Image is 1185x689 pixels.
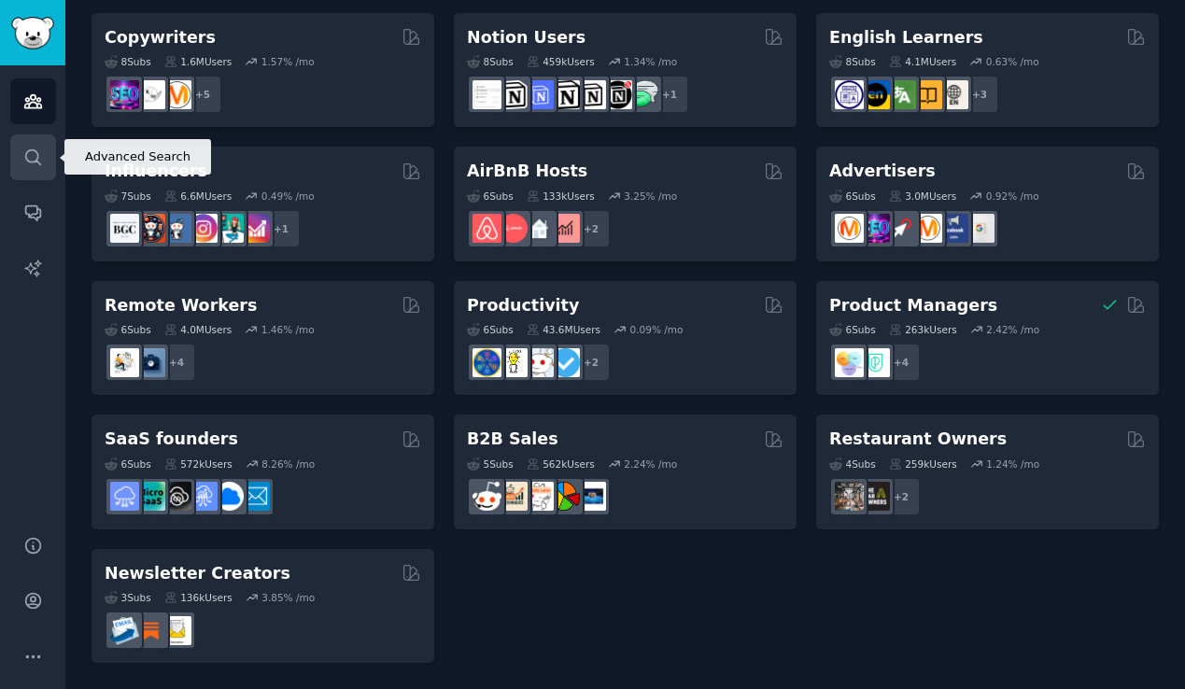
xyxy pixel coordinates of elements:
[829,428,1007,451] h2: Restaurant Owners
[861,482,890,511] img: BarOwners
[261,55,315,68] div: 1.57 % /mo
[525,214,554,243] img: rentalproperties
[551,80,580,109] img: NotionGeeks
[861,214,890,243] img: SEO
[577,80,606,109] img: AskNotion
[164,457,233,471] div: 572k Users
[110,616,139,645] img: Emailmarketing
[162,482,191,511] img: NoCodeSaaS
[467,55,514,68] div: 8 Sub s
[105,428,238,451] h2: SaaS founders
[571,343,611,382] div: + 2
[105,26,216,49] h2: Copywriters
[473,80,501,109] img: Notiontemplates
[986,457,1039,471] div: 1.24 % /mo
[215,482,244,511] img: B2BSaaS
[467,160,587,183] h2: AirBnB Hosts
[986,55,1039,68] div: 0.63 % /mo
[467,294,579,317] h2: Productivity
[162,616,191,645] img: Newsletters
[473,482,501,511] img: sales
[105,190,151,203] div: 7 Sub s
[164,55,233,68] div: 1.6M Users
[913,214,942,243] img: advertising
[525,80,554,109] img: FreeNotionTemplates
[11,17,54,49] img: GummySearch logo
[861,80,890,109] img: EnglishLearning
[136,482,165,511] img: microsaas
[183,75,222,114] div: + 5
[525,348,554,377] img: productivity
[527,55,595,68] div: 459k Users
[939,80,968,109] img: Learn_English
[889,190,957,203] div: 3.0M Users
[887,80,916,109] img: language_exchange
[499,482,528,511] img: salestechniques
[624,457,677,471] div: 2.24 % /mo
[215,214,244,243] img: influencermarketing
[829,190,876,203] div: 6 Sub s
[261,190,315,203] div: 0.49 % /mo
[105,55,151,68] div: 8 Sub s
[241,214,270,243] img: InstagramGrowthTips
[551,214,580,243] img: AirBnBInvesting
[499,214,528,243] img: AirBnBHosts
[913,80,942,109] img: LearnEnglishOnReddit
[105,294,257,317] h2: Remote Workers
[164,323,233,336] div: 4.0M Users
[835,348,864,377] img: ProductManagement
[467,190,514,203] div: 6 Sub s
[162,80,191,109] img: content_marketing
[829,323,876,336] div: 6 Sub s
[835,214,864,243] img: marketing
[986,190,1039,203] div: 0.92 % /mo
[986,323,1039,336] div: 2.42 % /mo
[105,323,151,336] div: 6 Sub s
[966,214,995,243] img: googleads
[136,214,165,243] img: socialmedia
[889,457,957,471] div: 259k Users
[571,209,611,248] div: + 2
[110,348,139,377] img: RemoteJobs
[551,482,580,511] img: B2BSales
[835,80,864,109] img: languagelearning
[629,80,658,109] img: NotionPromote
[650,75,689,114] div: + 1
[261,209,301,248] div: + 1
[467,26,585,49] h2: Notion Users
[624,55,677,68] div: 1.34 % /mo
[105,160,207,183] h2: Influencers
[467,457,514,471] div: 5 Sub s
[882,343,921,382] div: + 4
[829,55,876,68] div: 8 Sub s
[105,591,151,604] div: 3 Sub s
[110,482,139,511] img: SaaS
[261,323,315,336] div: 1.46 % /mo
[527,457,595,471] div: 562k Users
[829,26,983,49] h2: English Learners
[882,477,921,516] div: + 2
[467,323,514,336] div: 6 Sub s
[105,457,151,471] div: 6 Sub s
[473,348,501,377] img: LifeProTips
[499,80,528,109] img: notioncreations
[136,80,165,109] img: KeepWriting
[241,482,270,511] img: SaaS_Email_Marketing
[835,482,864,511] img: restaurantowners
[467,428,558,451] h2: B2B Sales
[105,562,290,585] h2: Newsletter Creators
[110,214,139,243] img: BeautyGuruChatter
[603,80,632,109] img: BestNotionTemplates
[110,80,139,109] img: SEO
[136,348,165,377] img: work
[525,482,554,511] img: b2b_sales
[829,294,997,317] h2: Product Managers
[889,323,957,336] div: 263k Users
[261,591,315,604] div: 3.85 % /mo
[157,343,196,382] div: + 4
[499,348,528,377] img: lifehacks
[261,457,315,471] div: 8.26 % /mo
[829,457,876,471] div: 4 Sub s
[527,323,600,336] div: 43.6M Users
[889,55,957,68] div: 4.1M Users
